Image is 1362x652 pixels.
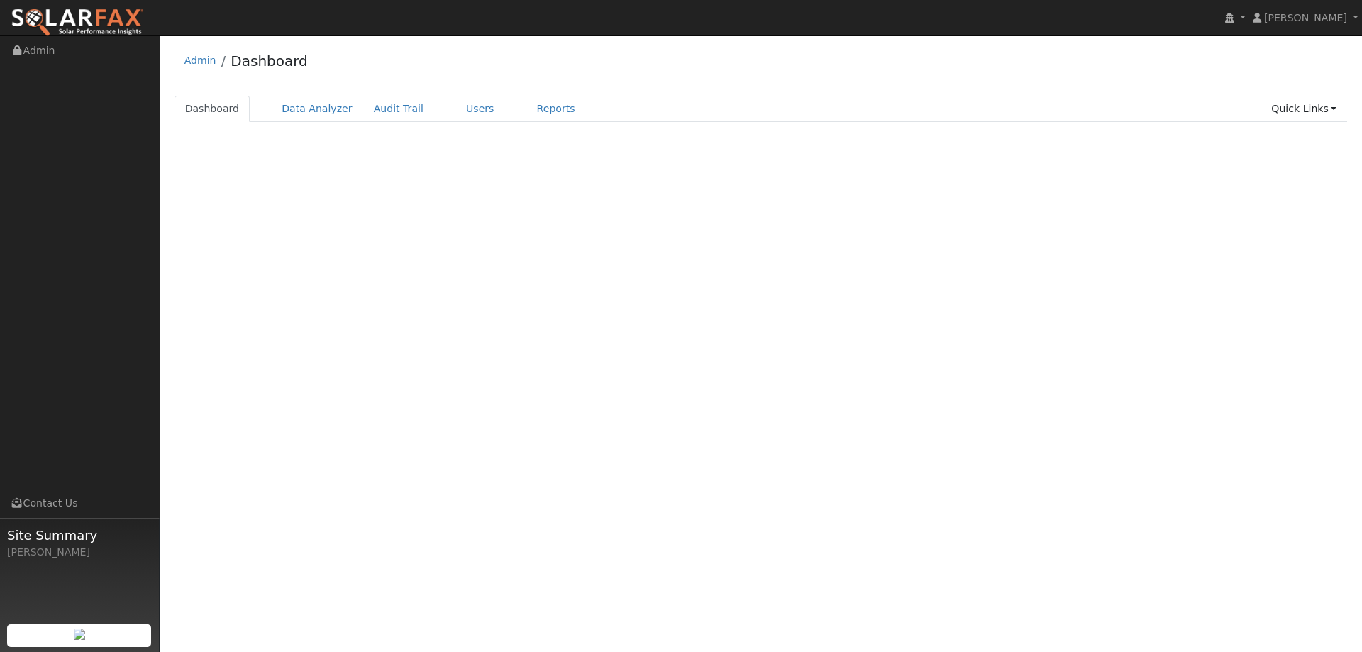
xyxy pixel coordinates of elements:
a: Quick Links [1261,96,1347,122]
a: Audit Trail [363,96,434,122]
span: [PERSON_NAME] [1264,12,1347,23]
a: Dashboard [175,96,250,122]
a: Reports [526,96,586,122]
img: retrieve [74,629,85,640]
span: Site Summary [7,526,152,545]
a: Data Analyzer [271,96,363,122]
a: Admin [184,55,216,66]
div: [PERSON_NAME] [7,545,152,560]
a: Users [455,96,505,122]
img: SolarFax [11,8,144,38]
a: Dashboard [231,53,308,70]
